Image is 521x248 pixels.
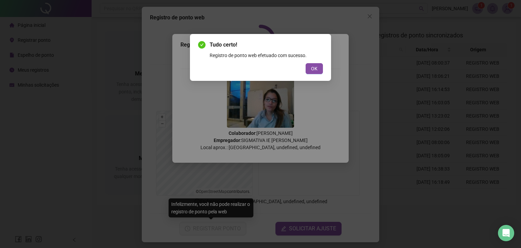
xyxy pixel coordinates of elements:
[306,63,323,74] button: OK
[198,41,206,49] span: check-circle
[311,65,317,72] span: OK
[210,52,323,59] div: Registro de ponto web efetuado com sucesso.
[498,225,514,241] div: Open Intercom Messenger
[210,41,323,49] span: Tudo certo!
